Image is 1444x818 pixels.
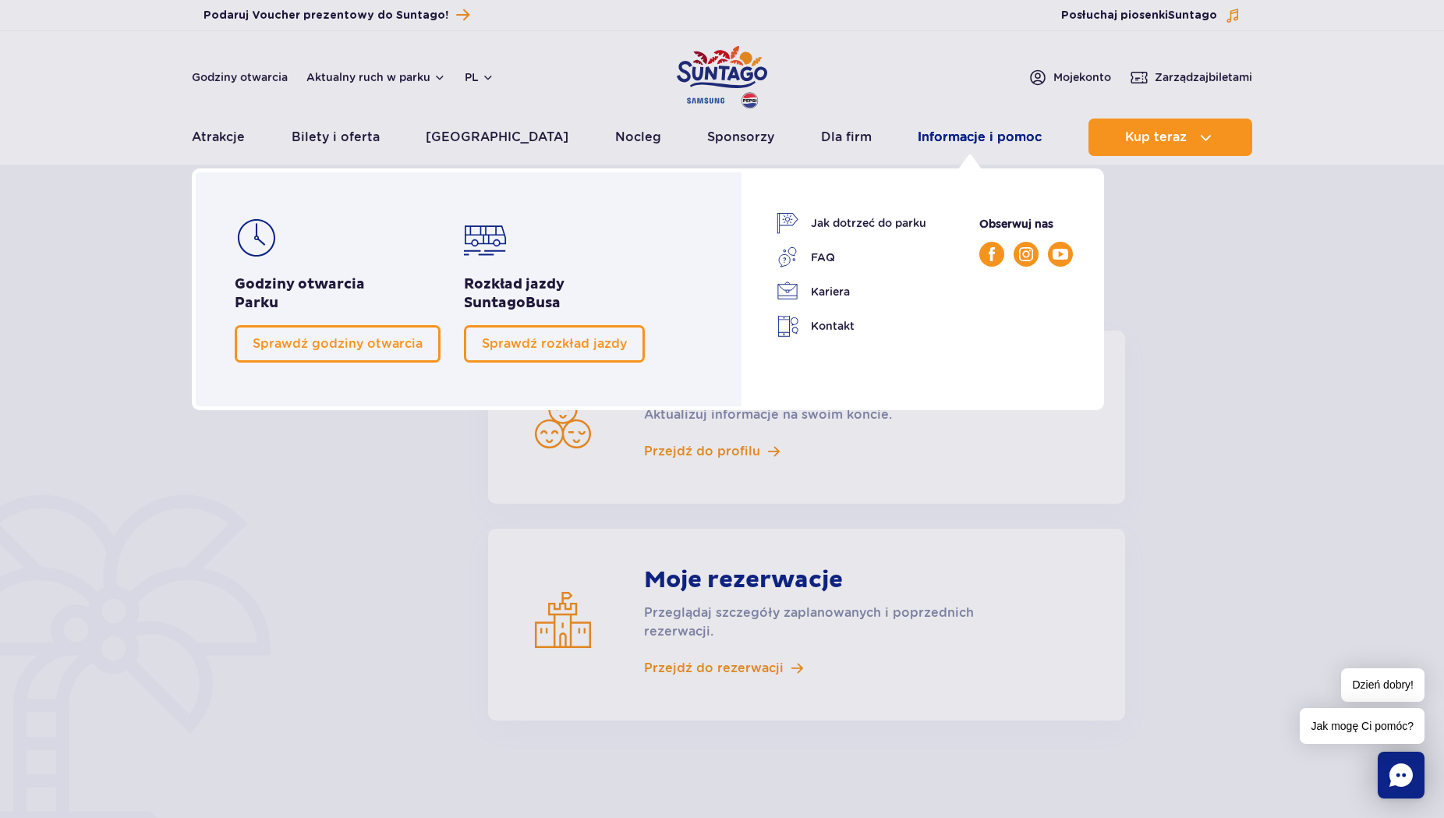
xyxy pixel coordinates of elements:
[1130,68,1252,87] a: Zarządzajbiletami
[1125,130,1187,144] span: Kup teraz
[426,119,568,156] a: [GEOGRAPHIC_DATA]
[1053,69,1111,85] span: Moje konto
[192,69,288,85] a: Godziny otwarcia
[918,119,1042,156] a: Informacje i pomoc
[192,119,245,156] a: Atrakcje
[306,71,446,83] button: Aktualny ruch w parku
[707,119,774,156] a: Sponsorzy
[1378,752,1425,799] div: Chat
[777,212,926,234] a: Jak dotrzeć do parku
[1300,708,1425,744] span: Jak mogę Ci pomóc?
[464,294,526,312] span: Suntago
[777,246,926,268] a: FAQ
[464,325,645,363] a: Sprawdź rozkład jazdy
[253,336,423,351] span: Sprawdź godziny otwarcia
[1028,68,1111,87] a: Mojekonto
[1341,668,1425,702] span: Dzień dobry!
[1053,249,1068,260] img: YouTube
[615,119,661,156] a: Nocleg
[465,69,494,85] button: pl
[482,336,627,351] span: Sprawdź rozkład jazdy
[777,281,926,303] a: Kariera
[1088,119,1252,156] button: Kup teraz
[989,247,995,261] img: Facebook
[821,119,872,156] a: Dla firm
[235,325,441,363] a: Sprawdź godziny otwarcia
[777,315,926,338] a: Kontakt
[979,215,1073,232] p: Obserwuj nas
[235,275,441,313] h2: Godziny otwarcia Parku
[1155,69,1252,85] span: Zarządzaj biletami
[1019,247,1033,261] img: Instagram
[464,275,645,313] h2: Rozkład jazdy Busa
[292,119,380,156] a: Bilety i oferta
